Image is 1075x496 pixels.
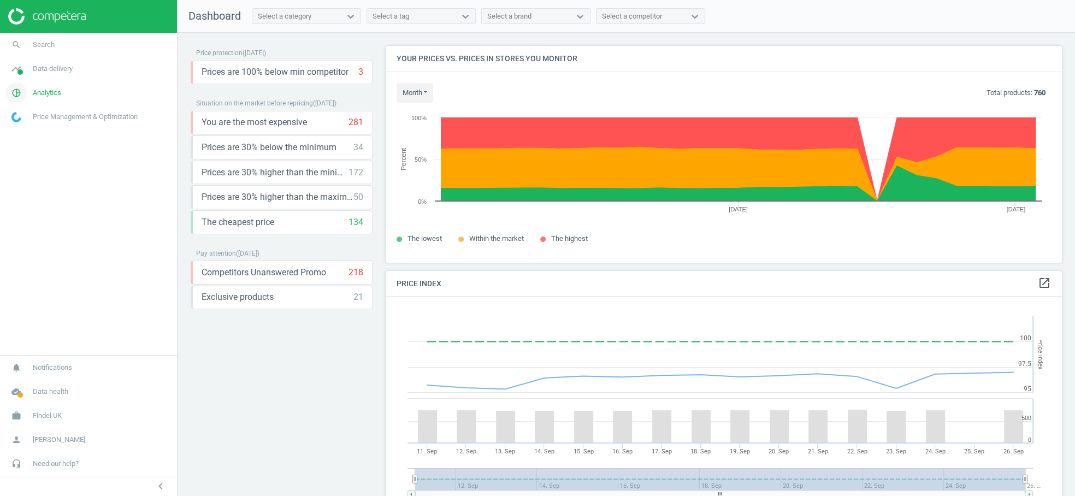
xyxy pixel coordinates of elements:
span: You are the most expensive [202,116,307,128]
tspan: 18. Sep [690,448,711,455]
tspan: 24. Sep [925,448,946,455]
text: 97.5 [1018,360,1031,368]
span: Findel UK [33,411,62,421]
i: chevron_left [154,480,167,493]
tspan: 15. Sep [574,448,594,455]
tspan: 25. Sep [964,448,984,455]
button: month [397,83,433,103]
text: 0% [418,198,427,205]
span: ( [DATE] ) [243,49,266,57]
i: person [6,429,27,450]
div: Select a tag [373,11,409,21]
tspan: 16. Sep [612,448,633,455]
span: Price Management & Optimization [33,112,138,122]
span: Competitors Unanswered Promo [202,267,326,279]
span: Search [33,40,55,50]
div: 281 [349,116,363,128]
span: Prices are 30% higher than the minimum [202,167,349,179]
div: Select a brand [487,11,531,21]
span: Analytics [33,88,61,98]
tspan: 19. Sep [730,448,750,455]
tspan: [DATE] [1006,206,1025,212]
div: 21 [353,291,363,303]
span: Price protection [196,49,243,57]
text: 100 [1020,334,1031,342]
span: Dashboard [188,9,241,22]
text: 50% [415,156,427,163]
img: wGWNvw8QSZomAAAAABJRU5ErkJggg== [11,112,21,122]
i: open_in_new [1038,276,1051,290]
div: 134 [349,216,363,228]
span: Need our help? [33,459,79,469]
span: ( [DATE] ) [313,99,336,107]
tspan: 26. … [1027,482,1041,489]
tspan: 23. Sep [886,448,906,455]
tspan: 17. Sep [652,448,672,455]
div: 50 [353,191,363,203]
div: 3 [358,66,363,78]
tspan: 14. Sep [534,448,554,455]
span: [PERSON_NAME] [33,435,85,445]
span: ( [DATE] ) [236,250,259,257]
b: 760 [1034,88,1046,97]
p: Total products: [987,88,1046,98]
span: Exclusive products [202,291,274,303]
span: Within the market [469,234,524,243]
tspan: Price Index [1037,339,1044,369]
tspan: 21. Sep [808,448,828,455]
tspan: [DATE] [729,206,748,212]
i: timeline [6,58,27,79]
i: notifications [6,357,27,378]
tspan: 13. Sep [495,448,515,455]
button: chevron_left [147,479,174,493]
div: Select a competitor [602,11,662,21]
span: The lowest [407,234,442,243]
a: open_in_new [1038,276,1051,291]
span: Prices are 100% below min competitor [202,66,349,78]
div: 34 [353,141,363,153]
h4: Your prices vs. prices in stores you monitor [386,46,1062,72]
div: 218 [349,267,363,279]
span: Situation on the market before repricing [196,99,313,107]
tspan: 26. Sep [1003,448,1024,455]
h4: Price Index [386,271,1062,297]
span: Prices are 30% below the minimum [202,141,336,153]
tspan: 11. Sep [417,448,437,455]
i: work [6,405,27,426]
span: Data delivery [33,64,73,74]
tspan: 12. Sep [456,448,476,455]
tspan: 22. Sep [847,448,867,455]
i: cloud_done [6,381,27,402]
span: Notifications [33,363,72,373]
text: 95 [1024,385,1031,393]
i: headset_mic [6,453,27,474]
span: Pay attention [196,250,236,257]
i: pie_chart_outlined [6,82,27,103]
div: 172 [349,167,363,179]
span: Data health [33,387,68,397]
span: Prices are 30% higher than the maximal [202,191,353,203]
div: Select a category [258,11,311,21]
img: ajHJNr6hYgQAAAAASUVORK5CYII= [8,8,86,25]
i: search [6,34,27,55]
tspan: 20. Sep [769,448,789,455]
span: The cheapest price [202,216,274,228]
text: 0 [1028,436,1031,444]
span: The highest [551,234,588,243]
text: 500 [1021,415,1031,422]
text: 100% [411,115,427,121]
tspan: Percent [400,147,407,170]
